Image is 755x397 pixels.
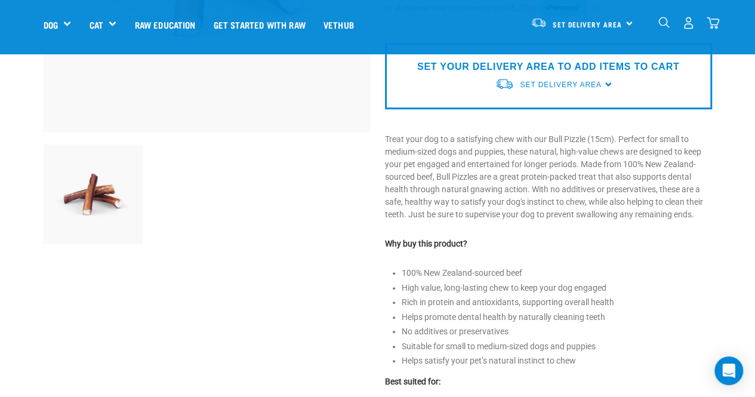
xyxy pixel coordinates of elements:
strong: Best suited for: [385,377,440,386]
a: Get started with Raw [205,1,315,48]
strong: Why buy this product? [385,239,467,248]
span: Set Delivery Area [520,81,601,89]
a: Cat [89,18,103,32]
img: home-icon@2x.png [707,17,719,29]
li: Suitable for small to medium-sized dogs and puppies [402,340,712,353]
li: Rich in protein and antioxidants, supporting overall health [402,296,712,309]
li: Helps promote dental health by naturally cleaning teeth [402,311,712,324]
a: Dog [44,18,58,32]
img: van-moving.png [531,17,547,28]
p: Treat your dog to a satisfying chew with our Bull Pizzle (15cm). Perfect for small to medium-size... [385,133,712,221]
img: van-moving.png [495,78,514,90]
img: user.png [682,17,695,29]
li: High value, long-lasting chew to keep your dog engaged [402,282,712,294]
li: No additives or preservatives [402,325,712,338]
a: Raw Education [125,1,204,48]
span: Set Delivery Area [553,22,622,26]
a: Vethub [315,1,363,48]
li: Helps satisfy your pet’s natural instinct to chew [402,355,712,367]
img: Bull Pizzle [44,144,143,244]
li: 100% New Zealand-sourced beef [402,267,712,279]
div: Open Intercom Messenger [714,356,743,385]
img: home-icon-1@2x.png [658,17,670,28]
p: SET YOUR DELIVERY AREA TO ADD ITEMS TO CART [417,60,679,74]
